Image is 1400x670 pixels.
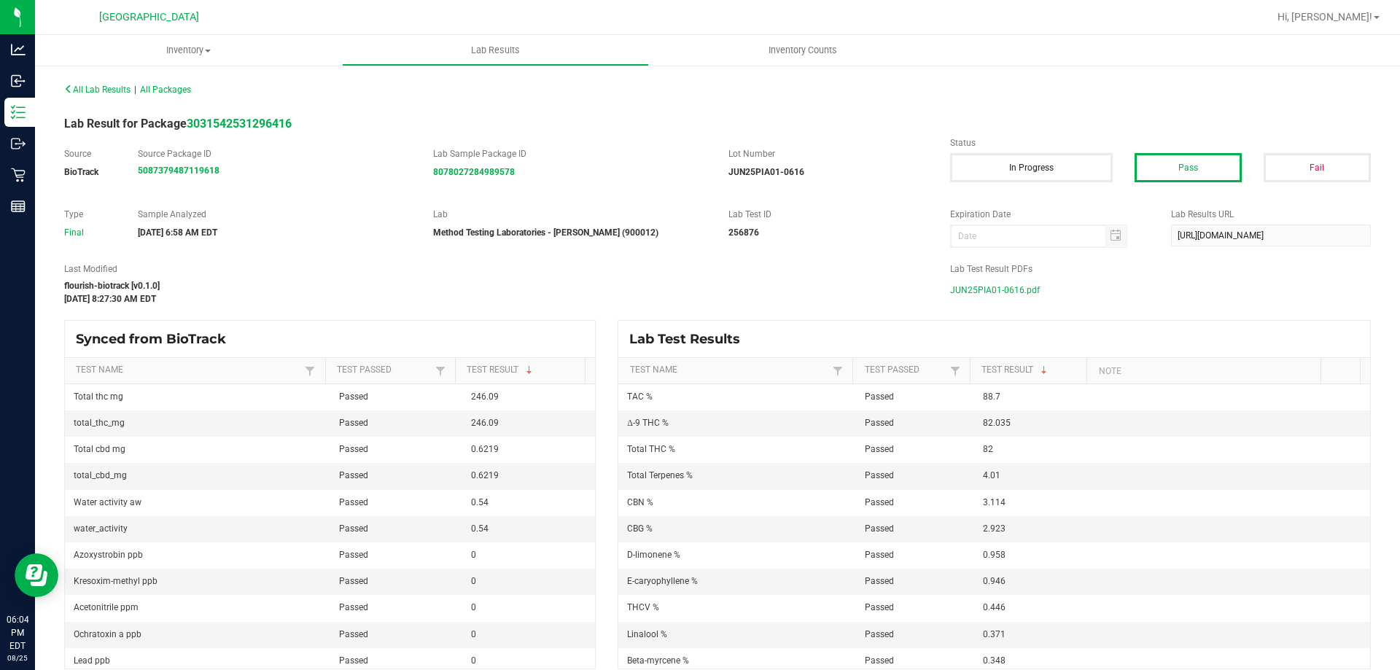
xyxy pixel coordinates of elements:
[627,602,659,612] span: THCV %
[433,208,707,221] label: Lab
[134,85,136,95] span: |
[983,629,1006,639] span: 0.371
[1277,11,1372,23] span: Hi, [PERSON_NAME]!
[983,470,1000,480] span: 4.01
[983,444,993,454] span: 82
[471,576,476,586] span: 0
[11,74,26,88] inline-svg: Inbound
[950,153,1113,182] button: In Progress
[950,208,1150,221] label: Expiration Date
[433,147,707,160] label: Lab Sample Package ID
[138,208,411,221] label: Sample Analyzed
[99,11,199,23] span: [GEOGRAPHIC_DATA]
[983,523,1006,534] span: 2.923
[471,550,476,560] span: 0
[467,365,580,376] a: Test ResultSortable
[337,365,432,376] a: Test PassedSortable
[471,629,476,639] span: 0
[11,168,26,182] inline-svg: Retail
[35,35,342,66] a: Inventory
[301,362,319,380] a: Filter
[11,136,26,151] inline-svg: Outbound
[627,523,653,534] span: CBG %
[64,226,116,239] div: Final
[865,418,894,428] span: Passed
[1038,365,1050,376] span: Sortable
[627,418,669,428] span: Δ-9 THC %
[74,602,139,612] span: Acetonitrile ppm
[627,470,693,480] span: Total Terpenes %
[946,362,964,380] a: Filter
[983,655,1006,666] span: 0.348
[339,629,368,639] span: Passed
[339,497,368,507] span: Passed
[983,392,1000,402] span: 88.7
[11,105,26,120] inline-svg: Inventory
[35,44,342,57] span: Inventory
[627,576,698,586] span: E-caryophyllene %
[74,523,128,534] span: water_activity
[74,550,143,560] span: Azoxystrobin ppb
[950,262,1371,276] label: Lab Test Result PDFs
[471,602,476,612] span: 0
[627,655,689,666] span: Beta-myrcene %
[865,392,894,402] span: Passed
[187,117,292,131] strong: 3031542531296416
[64,117,292,131] span: Lab Result for Package
[64,167,98,177] strong: BioTrack
[74,629,141,639] span: Ochratoxin a ppb
[471,392,499,402] span: 246.09
[865,470,894,480] span: Passed
[339,418,368,428] span: Passed
[74,576,157,586] span: Kresoxim-methyl ppb
[339,550,368,560] span: Passed
[339,392,368,402] span: Passed
[983,550,1006,560] span: 0.958
[138,147,411,160] label: Source Package ID
[865,550,894,560] span: Passed
[11,42,26,57] inline-svg: Analytics
[138,165,219,176] a: 5087379487119618
[865,576,894,586] span: Passed
[627,629,667,639] span: Linalool %
[339,523,368,534] span: Passed
[64,262,928,276] label: Last Modified
[728,147,928,160] label: Lot Number
[749,44,857,57] span: Inventory Counts
[74,418,125,428] span: total_thc_mg
[630,365,829,376] a: Test NameSortable
[627,392,653,402] span: TAC %
[627,497,653,507] span: CBN %
[983,602,1006,612] span: 0.446
[74,497,141,507] span: Water activity aw
[7,653,28,663] p: 08/25
[433,227,658,238] strong: Method Testing Laboratories - [PERSON_NAME] (900012)
[74,392,123,402] span: Total thc mg
[983,497,1006,507] span: 3.114
[74,655,110,666] span: Lead ppb
[471,444,499,454] span: 0.6219
[74,470,127,480] span: total_cbd_mg
[471,497,489,507] span: 0.54
[983,576,1006,586] span: 0.946
[865,655,894,666] span: Passed
[1086,358,1321,384] th: Note
[865,444,894,454] span: Passed
[339,576,368,586] span: Passed
[865,365,946,376] a: Test PassedSortable
[64,85,131,95] span: All Lab Results
[981,365,1081,376] a: Test ResultSortable
[524,365,535,376] span: Sortable
[728,167,804,177] strong: JUN25PIA01-0616
[433,167,515,177] a: 8078027284989578
[649,35,956,66] a: Inventory Counts
[64,147,116,160] label: Source
[1135,153,1242,182] button: Pass
[865,523,894,534] span: Passed
[339,655,368,666] span: Passed
[432,362,449,380] a: Filter
[64,208,116,221] label: Type
[865,602,894,612] span: Passed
